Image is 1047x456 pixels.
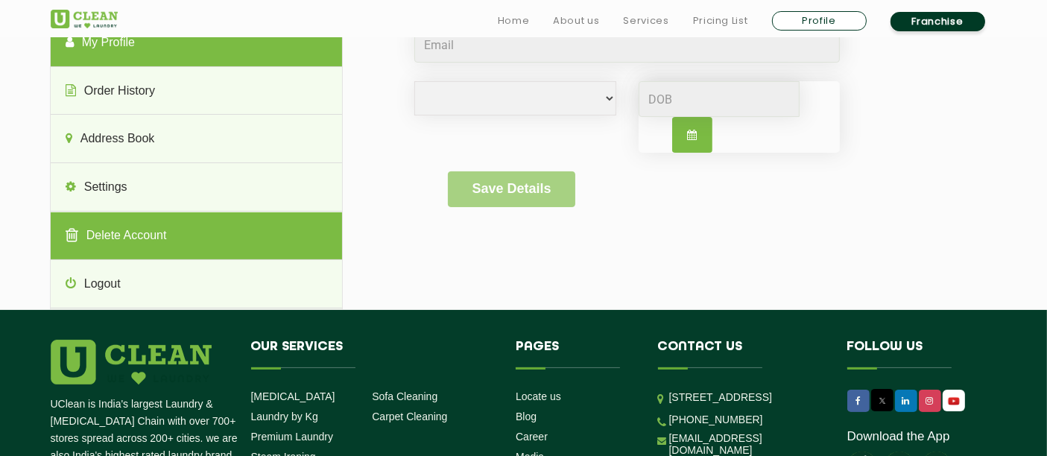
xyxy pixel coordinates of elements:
[51,68,342,115] a: Order History
[944,393,964,409] img: UClean Laundry and Dry Cleaning
[553,12,599,30] a: About us
[51,212,342,260] a: Delete Account
[516,431,548,443] a: Career
[516,390,561,402] a: Locate us
[498,12,530,30] a: Home
[693,12,748,30] a: Pricing List
[51,19,342,67] a: My Profile
[414,27,841,63] input: Email
[251,340,494,368] h4: Our Services
[51,340,212,384] img: logo.png
[251,411,318,422] a: Laundry by Kg
[639,81,800,117] input: DOB
[516,340,636,368] h4: Pages
[847,429,950,444] a: Download the App
[516,411,537,422] a: Blog
[772,11,867,31] a: Profile
[51,261,342,308] a: Logout
[251,390,335,402] a: [MEDICAL_DATA]
[669,432,825,456] a: [EMAIL_ADDRESS][DOMAIN_NAME]
[669,389,825,406] p: [STREET_ADDRESS]
[372,411,447,422] a: Carpet Cleaning
[251,431,334,443] a: Premium Laundry
[448,171,575,207] button: Save Details
[51,115,342,163] a: Address Book
[51,164,342,212] a: Settings
[847,340,978,368] h4: Follow us
[372,390,437,402] a: Sofa Cleaning
[669,414,763,425] a: [PHONE_NUMBER]
[891,12,985,31] a: Franchise
[658,340,825,368] h4: Contact us
[51,10,118,28] img: UClean Laundry and Dry Cleaning
[623,12,668,30] a: Services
